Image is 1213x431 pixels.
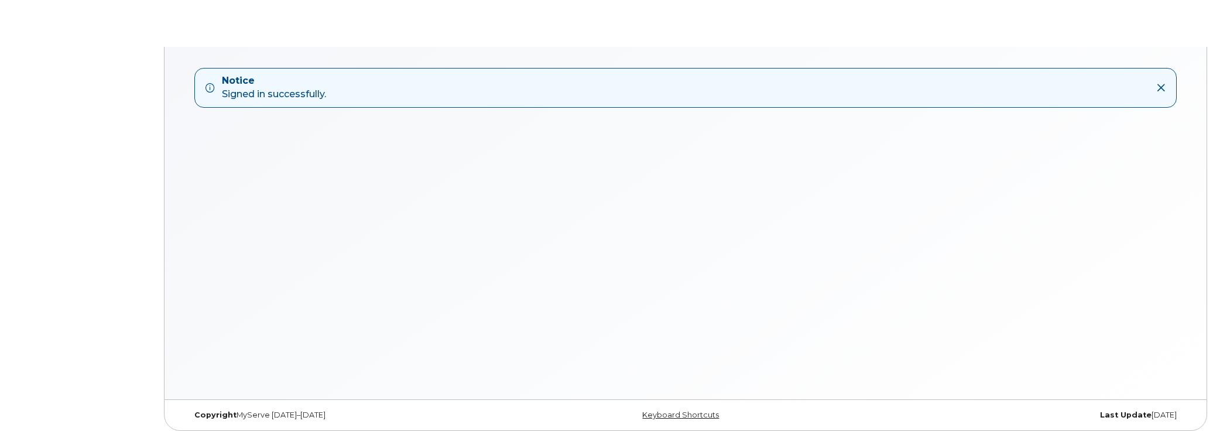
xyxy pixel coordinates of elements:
[222,74,326,101] div: Signed in successfully.
[642,411,719,419] a: Keyboard Shortcuts
[194,411,237,419] strong: Copyright
[1100,411,1152,419] strong: Last Update
[186,411,519,420] div: MyServe [DATE]–[DATE]
[852,411,1185,420] div: [DATE]
[222,74,326,88] strong: Notice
